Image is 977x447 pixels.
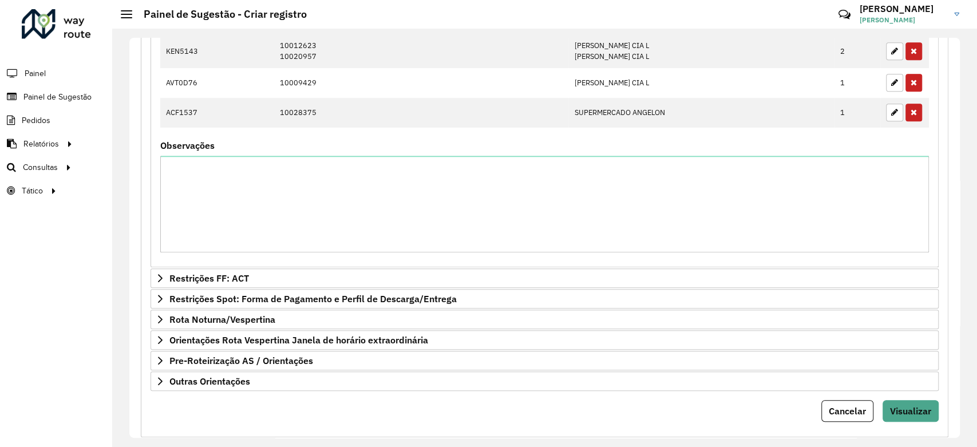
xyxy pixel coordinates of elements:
h3: [PERSON_NAME] [860,3,946,14]
td: 2 [834,34,880,68]
button: Visualizar [883,400,939,422]
span: Tático [22,185,43,197]
td: ACF1537 [160,98,274,128]
a: Outras Orientações [151,371,939,391]
a: Restrições Spot: Forma de Pagamento e Perfil de Descarga/Entrega [151,289,939,308]
td: KEN5143 [160,34,274,68]
span: Restrições FF: ACT [169,274,249,283]
span: Orientações Rota Vespertina Janela de horário extraordinária [169,335,428,345]
span: Painel de Sugestão [23,91,92,103]
td: [PERSON_NAME] CIA L [PERSON_NAME] CIA L [568,34,834,68]
a: Rota Noturna/Vespertina [151,310,939,329]
span: Pre-Roteirização AS / Orientações [169,356,313,365]
h2: Painel de Sugestão - Criar registro [132,8,307,21]
button: Cancelar [821,400,873,422]
td: 10009429 [274,68,568,98]
td: AVT0D76 [160,68,274,98]
span: Relatórios [23,138,59,150]
span: Cancelar [829,405,866,417]
label: Observações [160,139,215,152]
span: Consultas [23,161,58,173]
a: Pre-Roteirização AS / Orientações [151,351,939,370]
span: Painel [25,68,46,80]
td: 1 [834,98,880,128]
span: [PERSON_NAME] [860,15,946,25]
span: Pedidos [22,114,50,126]
span: Visualizar [890,405,931,417]
span: Restrições Spot: Forma de Pagamento e Perfil de Descarga/Entrega [169,294,457,303]
a: Orientações Rota Vespertina Janela de horário extraordinária [151,330,939,350]
td: 1 [834,68,880,98]
td: 10028375 [274,98,568,128]
td: [PERSON_NAME] CIA L [568,68,834,98]
td: SUPERMERCADO ANGELON [568,98,834,128]
td: 10012623 10020957 [274,34,568,68]
span: Rota Noturna/Vespertina [169,315,275,324]
a: Contato Rápido [832,2,857,27]
span: Outras Orientações [169,377,250,386]
a: Restrições FF: ACT [151,268,939,288]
